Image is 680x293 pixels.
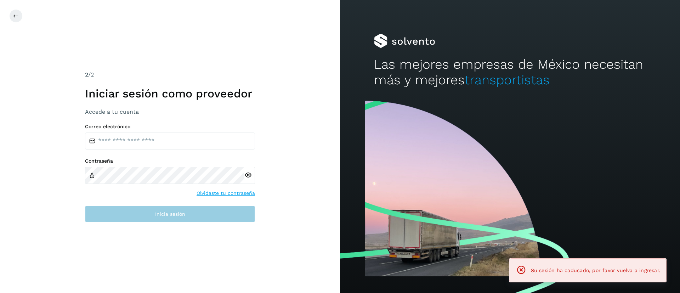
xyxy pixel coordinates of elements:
[85,205,255,222] button: Inicia sesión
[85,71,88,78] span: 2
[531,267,661,273] span: Su sesión ha caducado, por favor vuelva a ingresar.
[85,108,255,115] h3: Accede a tu cuenta
[85,158,255,164] label: Contraseña
[465,72,550,88] span: transportistas
[374,57,646,88] h2: Las mejores empresas de México necesitan más y mejores
[85,87,255,100] h1: Iniciar sesión como proveedor
[85,71,255,79] div: /2
[85,124,255,130] label: Correo electrónico
[197,190,255,197] a: Olvidaste tu contraseña
[155,212,185,216] span: Inicia sesión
